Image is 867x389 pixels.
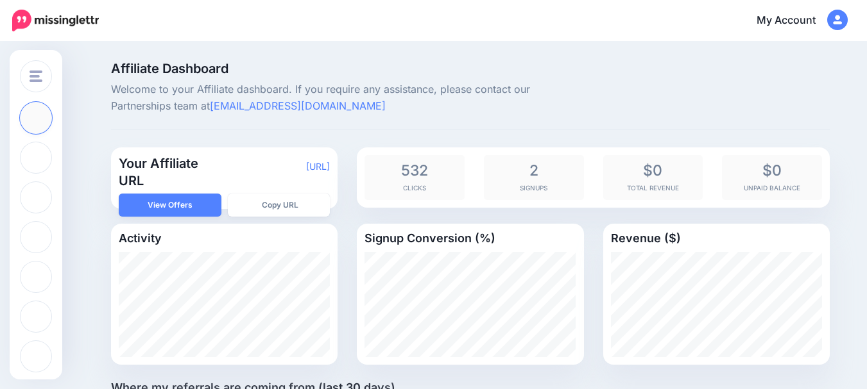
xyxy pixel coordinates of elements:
[365,231,576,245] h4: Signup Conversion (%)
[365,155,465,200] div: Clicks
[610,161,697,179] span: $0
[603,155,703,200] div: Total Revenue
[111,81,584,115] p: Welcome to your Affiliate dashboard. If you require any assistance, please contact our Partnershi...
[119,155,225,190] h3: Your Affiliate URL
[119,231,330,245] h4: Activity
[306,161,330,172] a: [URL]
[611,231,822,245] h4: Revenue ($)
[744,5,848,37] a: My Account
[119,194,221,217] a: View Offers
[12,10,99,31] img: Missinglettr
[371,161,458,179] span: 532
[111,62,584,75] span: Affiliate Dashboard
[210,99,386,112] a: [EMAIL_ADDRESS][DOMAIN_NAME]
[722,155,822,200] div: Unpaid Balance
[30,70,42,82] img: menu.png
[728,161,816,179] span: $0
[484,155,584,200] div: Signups
[228,194,330,217] button: Copy URL
[490,161,578,179] span: 2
